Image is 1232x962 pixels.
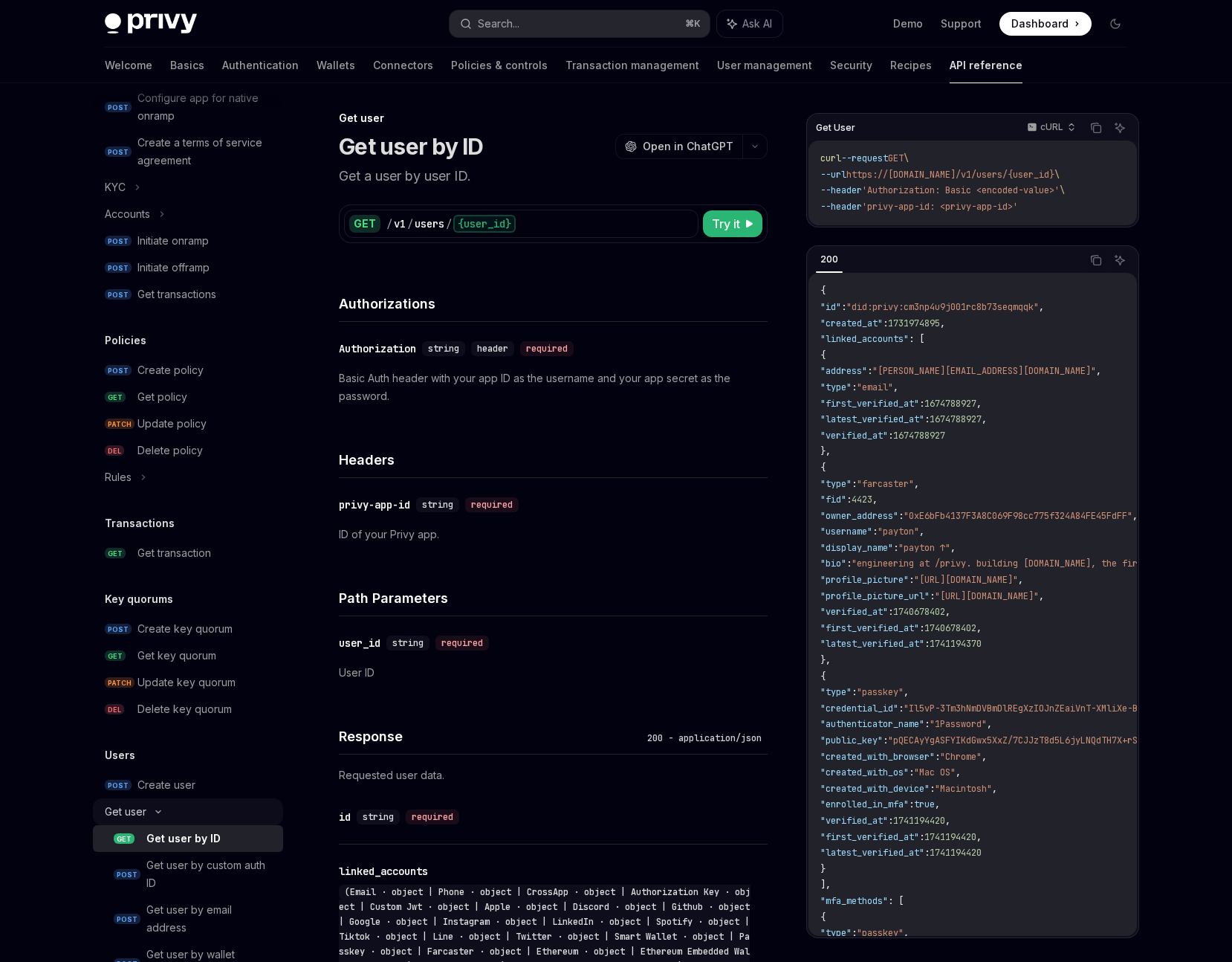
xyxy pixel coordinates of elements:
[846,301,1039,313] span: "did:privy:cm3np4u9j001rc8b73seqmqqk"
[339,864,428,879] div: linked_accounts
[820,718,924,730] span: "authenticator_name"
[685,18,701,30] span: ⌘ K
[742,16,772,31] span: Ask AI
[114,869,140,880] span: POST
[339,664,768,682] p: User ID
[712,215,740,233] span: Try it
[893,381,898,393] span: ,
[888,430,893,442] span: :
[146,830,221,848] div: Get user by ID
[820,333,909,345] span: "linked_accounts"
[830,48,872,83] a: Security
[914,478,919,490] span: ,
[999,12,1092,36] a: Dashboard
[1060,184,1065,196] span: \
[478,15,519,33] div: Search...
[904,510,1132,522] span: "0xE6bFb4137F3A8C069F98cc775f324A84FE45FdFF"
[924,622,976,634] span: 1740678402
[820,703,898,714] span: "credential_id"
[914,766,956,778] span: "Mac OS"
[93,227,283,254] a: POSTInitiate onramp
[105,624,132,635] span: POST
[1103,12,1127,36] button: Toggle dark mode
[1086,118,1106,138] button: Copy the contents from the code block
[976,831,982,843] span: ,
[820,735,883,746] span: "public_key"
[857,381,893,393] span: "email"
[114,914,140,925] span: POST
[820,445,831,457] span: },
[919,526,924,538] span: ,
[339,111,768,126] div: Get user
[93,772,283,798] a: POSTCreate user
[137,285,216,303] div: Get transactions
[941,16,982,31] a: Support
[105,13,197,34] img: dark logo
[317,48,355,83] a: Wallets
[105,178,126,196] div: KYC
[407,216,413,231] div: /
[872,365,1096,377] span: "[PERSON_NAME][EMAIL_ADDRESS][DOMAIN_NAME]"
[888,317,940,329] span: 1731974895
[820,927,852,939] span: "type"
[935,590,1039,602] span: "[URL][DOMAIN_NAME]"
[222,48,299,83] a: Authentication
[820,606,888,618] span: "verified_at"
[137,544,211,562] div: Get transaction
[643,139,733,154] span: Open in ChatGPT
[93,696,283,723] a: DELDelete key quorum
[137,361,204,379] div: Create policy
[428,343,459,355] span: string
[930,783,935,795] span: :
[146,856,274,892] div: Get user by custom auth ID
[105,332,146,349] h5: Policies
[820,365,867,377] span: "address"
[1086,251,1106,270] button: Copy the contents from the code block
[105,780,132,791] span: POST
[93,281,283,308] a: POSTGet transactions
[717,48,812,83] a: User management
[820,285,826,297] span: {
[1040,121,1063,133] p: cURL
[950,48,1022,83] a: API reference
[888,152,904,164] span: GET
[820,622,919,634] span: "first_verified_at"
[820,558,846,569] span: "bio"
[105,445,124,456] span: DEL
[615,134,742,159] button: Open in ChatGPT
[898,703,904,714] span: :
[841,152,888,164] span: --request
[105,803,146,821] div: Get user
[950,542,956,554] span: ,
[904,152,909,164] span: \
[924,718,930,730] span: :
[898,542,950,554] span: "payton ↑"
[105,205,150,223] div: Accounts
[1019,115,1082,141] button: cURL
[857,478,914,490] span: "farcaster"
[820,169,846,181] span: --url
[114,833,134,845] span: GET
[820,349,826,361] span: {
[137,776,195,794] div: Create user
[820,494,846,506] span: "fid"
[883,735,888,746] span: :
[857,927,904,939] span: "passkey"
[520,341,574,356] div: required
[339,810,351,824] div: id
[93,129,283,174] a: POSTCreate a terms of service agreement
[465,497,519,512] div: required
[820,398,919,410] span: "first_verified_at"
[852,494,872,506] span: 4423
[924,847,930,859] span: :
[904,927,909,939] span: ,
[435,636,489,651] div: required
[852,478,857,490] span: :
[820,590,930,602] span: "profile_picture_url"
[339,166,768,187] p: Get a user by user ID.
[1110,251,1129,270] button: Ask AI
[820,815,888,827] span: "verified_at"
[93,540,283,566] a: GETGet transaction
[477,343,508,355] span: header
[93,410,283,437] a: PATCHUpdate policy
